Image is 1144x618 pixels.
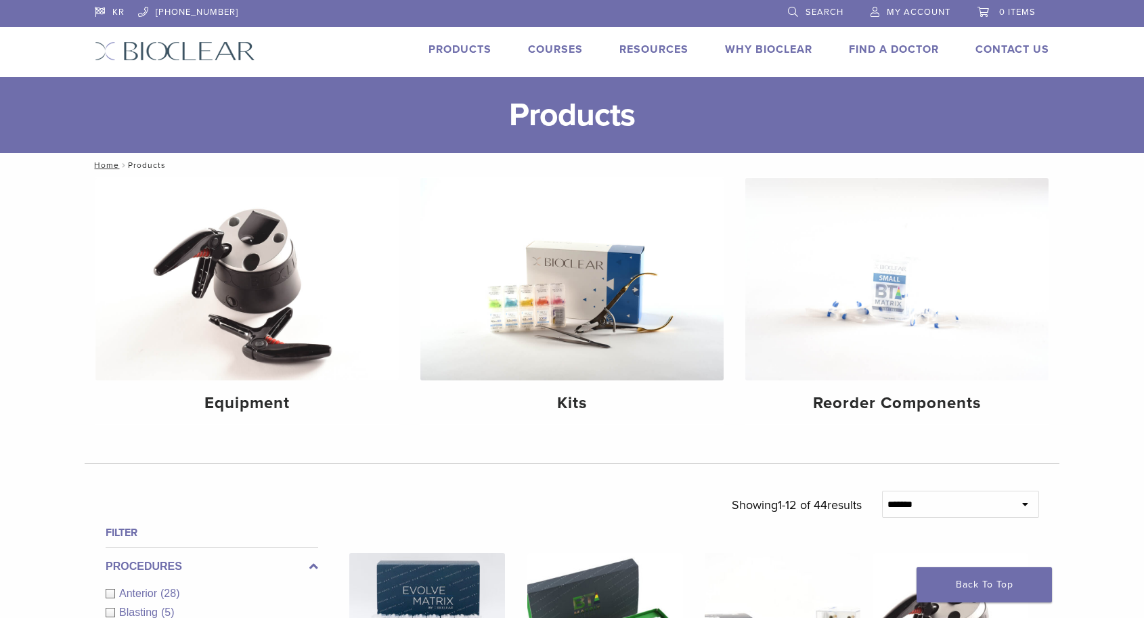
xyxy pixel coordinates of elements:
[528,43,583,56] a: Courses
[119,588,160,599] span: Anterior
[106,391,388,416] h4: Equipment
[745,178,1049,424] a: Reorder Components
[756,391,1038,416] h4: Reorder Components
[119,162,128,169] span: /
[420,178,724,424] a: Kits
[428,43,491,56] a: Products
[725,43,812,56] a: Why Bioclear
[806,7,843,18] span: Search
[420,178,724,380] img: Kits
[90,160,119,170] a: Home
[999,7,1036,18] span: 0 items
[619,43,688,56] a: Resources
[975,43,1049,56] a: Contact Us
[161,606,175,618] span: (5)
[95,178,399,424] a: Equipment
[917,567,1052,602] a: Back To Top
[95,41,255,61] img: Bioclear
[95,178,399,380] img: Equipment
[778,498,827,512] span: 1-12 of 44
[106,525,318,541] h4: Filter
[106,558,318,575] label: Procedures
[85,153,1059,177] nav: Products
[119,606,161,618] span: Blasting
[431,391,713,416] h4: Kits
[887,7,950,18] span: My Account
[160,588,179,599] span: (28)
[745,178,1049,380] img: Reorder Components
[849,43,939,56] a: Find A Doctor
[732,491,862,519] p: Showing results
